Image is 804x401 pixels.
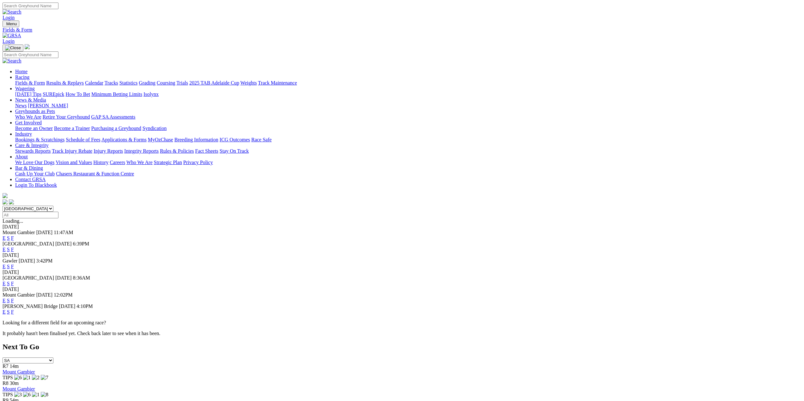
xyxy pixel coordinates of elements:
a: Results & Replays [46,80,84,86]
a: E [3,264,6,269]
img: 2 [32,375,39,380]
span: Gawler [3,258,17,263]
span: 6:39PM [73,241,89,246]
a: Track Maintenance [258,80,297,86]
a: [PERSON_NAME] [28,103,68,108]
a: History [93,160,108,165]
input: Search [3,51,58,58]
div: [DATE] [3,286,801,292]
p: Looking for a different field for an upcoming race? [3,320,801,326]
a: Breeding Information [174,137,218,142]
a: Isolynx [143,91,159,97]
div: Fields & Form [3,27,801,33]
a: F [11,264,14,269]
a: Industry [15,131,32,137]
span: TIPS [3,375,13,380]
a: Trials [176,80,188,86]
a: Become a Trainer [54,126,90,131]
span: 8:36AM [73,275,90,280]
a: Wagering [15,86,35,91]
a: Track Injury Rebate [52,148,92,154]
a: Applications & Forms [101,137,147,142]
span: [DATE] [55,241,72,246]
a: Retire Your Greyhound [43,114,90,120]
img: 6 [23,392,31,398]
span: [PERSON_NAME] Bridge [3,304,58,309]
a: Racing [15,74,29,80]
div: About [15,160,801,165]
span: [DATE] [36,292,53,298]
span: 4:10PM [76,304,93,309]
span: 30m [10,380,19,386]
a: Login [3,38,15,44]
a: About [15,154,28,159]
span: Mount Gambier [3,292,35,298]
div: [DATE] [3,224,801,230]
a: Race Safe [251,137,271,142]
span: [DATE] [59,304,76,309]
a: Who We Are [15,114,41,120]
span: [DATE] [36,230,53,235]
a: F [11,309,14,315]
img: logo-grsa-white.png [25,44,30,49]
a: Login To Blackbook [15,182,57,188]
partial: It probably hasn't been finalised yet. Check back later to see when it has been. [3,331,160,336]
a: Mount Gambier [3,369,35,374]
h2: Next To Go [3,343,801,351]
a: Strategic Plan [154,160,182,165]
a: Statistics [119,80,138,86]
a: Coursing [157,80,175,86]
a: Syndication [142,126,166,131]
span: 11:47AM [54,230,73,235]
span: Loading... [3,218,23,224]
img: Close [5,45,21,50]
img: logo-grsa-white.png [3,193,8,198]
a: S [7,235,10,241]
a: S [7,247,10,252]
img: 8 [41,392,48,398]
span: TIPS [3,392,13,397]
a: Cash Up Your Club [15,171,55,176]
a: Mount Gambier [3,386,35,392]
span: [GEOGRAPHIC_DATA] [3,275,54,280]
a: Contact GRSA [15,177,45,182]
span: [DATE] [55,275,72,280]
a: News [15,103,27,108]
div: [DATE] [3,252,801,258]
a: We Love Our Dogs [15,160,54,165]
a: Purchasing a Greyhound [91,126,141,131]
img: 3 [14,392,22,398]
a: E [3,281,6,286]
img: Search [3,9,21,15]
a: ICG Outcomes [220,137,250,142]
div: News & Media [15,103,801,109]
input: Select date [3,212,58,218]
a: MyOzChase [148,137,173,142]
a: F [11,235,14,241]
div: Industry [15,137,801,143]
a: Vision and Values [56,160,92,165]
a: Privacy Policy [183,160,213,165]
button: Toggle navigation [3,21,19,27]
a: E [3,247,6,252]
div: Get Involved [15,126,801,131]
span: Menu [6,21,17,26]
a: S [7,298,10,303]
img: 1 [23,375,31,380]
a: Stay On Track [220,148,249,154]
a: F [11,247,14,252]
span: 14m [10,363,19,369]
a: How To Bet [66,91,90,97]
img: facebook.svg [3,199,8,204]
a: Schedule of Fees [66,137,100,142]
div: Greyhounds as Pets [15,114,801,120]
img: 1 [32,392,39,398]
a: Integrity Reports [124,148,159,154]
img: 7 [41,375,48,380]
a: Rules & Policies [160,148,194,154]
a: Fields & Form [15,80,45,86]
a: Injury Reports [94,148,123,154]
a: Bookings & Scratchings [15,137,64,142]
button: Toggle navigation [3,44,23,51]
span: R8 [3,380,9,386]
